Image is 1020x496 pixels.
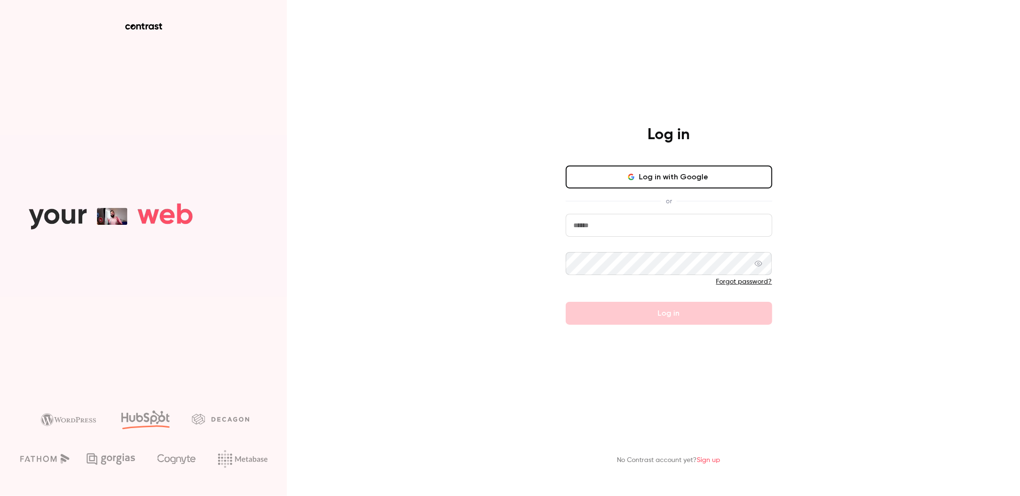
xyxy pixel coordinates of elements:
a: Forgot password? [716,278,772,285]
p: No Contrast account yet? [617,455,721,465]
a: Sign up [697,457,721,463]
h4: Log in [648,125,690,144]
img: decagon [192,414,249,424]
span: or [661,196,677,206]
button: Log in with Google [566,165,772,188]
